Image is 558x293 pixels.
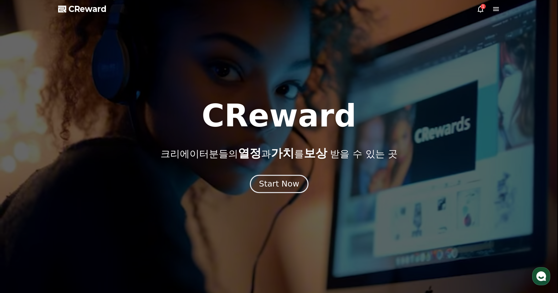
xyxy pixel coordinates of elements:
[160,147,398,160] p: 크리에이터분들의 과 를 받을 수 있는 곳
[238,146,261,160] span: 열정
[201,100,356,131] h1: CReward
[83,205,124,221] a: 설정
[251,182,307,188] a: Start Now
[100,214,108,219] span: 설정
[271,146,294,160] span: 가치
[2,205,43,221] a: 홈
[477,5,484,13] a: 1
[58,4,107,14] a: CReward
[259,178,299,189] div: Start Now
[43,205,83,221] a: 대화
[68,4,107,14] span: CReward
[480,4,486,9] div: 1
[304,146,327,160] span: 보상
[250,175,308,193] button: Start Now
[20,214,24,219] span: 홈
[59,215,67,220] span: 대화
